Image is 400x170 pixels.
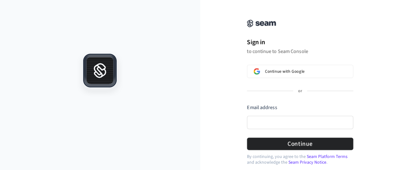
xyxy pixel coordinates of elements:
[288,159,326,166] a: Seam Privacy Notice
[247,65,353,78] button: Sign in with GoogleContinue with Google
[247,20,276,27] img: Seam Console
[247,138,353,150] button: Continue
[265,69,305,74] span: Continue with Google
[247,37,353,47] h1: Sign in
[247,48,353,55] p: to continue to Seam Console
[307,154,348,160] a: Seam Platform Terms
[298,88,302,94] p: or
[247,104,277,111] label: Email address
[254,68,260,75] img: Sign in with Google
[247,154,353,165] p: By continuing, you agree to the and acknowledge the .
